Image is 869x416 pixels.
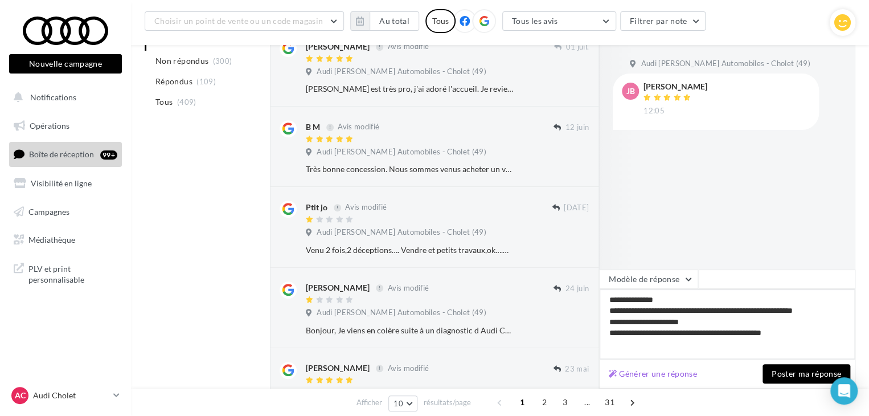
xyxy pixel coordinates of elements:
[15,390,26,401] span: AC
[338,123,379,132] span: Avis modifié
[28,235,75,244] span: Médiathèque
[306,362,370,374] div: [PERSON_NAME]
[578,393,596,411] span: ...
[31,178,92,188] span: Visibilité en ligne
[155,55,208,67] span: Non répondus
[145,11,344,31] button: Choisir un point de vente ou un code magasin
[643,83,707,91] div: [PERSON_NAME]
[177,97,196,107] span: (409)
[424,397,471,408] span: résultats/page
[388,395,417,411] button: 10
[306,83,515,95] div: [PERSON_NAME] est très pro, j'ai adoré l'accueil. Je reviendrai avec plaisir.
[317,308,486,318] span: Audi [PERSON_NAME] Automobiles - Cholet (49)
[345,203,387,212] span: Avis modifié
[317,388,486,398] span: Audi [PERSON_NAME] Automobiles - Cholet (49)
[213,56,232,66] span: (300)
[196,77,216,86] span: (109)
[7,85,120,109] button: Notifications
[641,59,810,69] span: Audi [PERSON_NAME] Automobiles - Cholet (49)
[317,67,486,77] span: Audi [PERSON_NAME] Automobiles - Cholet (49)
[387,283,429,292] span: Avis modifié
[28,261,117,286] span: PLV et print personnalisable
[7,172,124,195] a: Visibilité en ligne
[565,284,589,294] span: 24 juin
[370,11,419,31] button: Au total
[7,142,124,166] a: Boîte de réception99+
[535,393,554,411] span: 2
[9,385,122,406] a: AC Audi Cholet
[643,106,665,116] span: 12:05
[155,96,173,108] span: Tous
[350,11,419,31] button: Au total
[29,149,94,159] span: Boîte de réception
[306,41,370,52] div: [PERSON_NAME]
[154,16,323,26] span: Choisir un point de vente ou un code magasin
[620,11,706,31] button: Filtrer par note
[565,123,589,133] span: 12 juin
[565,42,589,52] span: 01 juil.
[565,364,589,374] span: 23 mai
[30,121,69,130] span: Opérations
[306,164,515,175] div: Très bonne concession. Nous sommes venus acheter un véhicule et nous avons été parfaitement conse...
[387,364,429,373] span: Avis modifié
[306,202,327,213] div: Ptit jo
[306,282,370,293] div: [PERSON_NAME]
[317,147,486,157] span: Audi [PERSON_NAME] Automobiles - Cholet (49)
[7,256,124,290] a: PLV et print personnalisable
[387,42,429,51] span: Avis modifié
[33,390,109,401] p: Audi Cholet
[155,76,192,87] span: Répondus
[556,393,574,411] span: 3
[100,150,117,160] div: 99+
[600,393,619,411] span: 31
[502,11,616,31] button: Tous les avis
[306,121,320,133] div: B M
[9,54,122,74] button: Nouvelle campagne
[604,367,702,381] button: Générer une réponse
[626,85,635,97] span: JB
[512,16,558,26] span: Tous les avis
[306,244,515,256] div: Venu 2 fois,2 déceptions…. Vendre et petits travaux,ok….mais pour quelque chose d’un peu plus com...
[306,325,515,336] div: Bonjour, Je viens en colère suite à un diagnostic d Audi Cholet. J’avais un voyant moteur qui fai...
[28,206,69,216] span: Campagnes
[30,92,76,102] span: Notifications
[393,399,403,408] span: 10
[564,203,589,213] span: [DATE]
[425,9,456,33] div: Tous
[356,397,382,408] span: Afficher
[317,227,486,238] span: Audi [PERSON_NAME] Automobiles - Cholet (49)
[7,228,124,252] a: Médiathèque
[7,200,124,224] a: Campagnes
[830,377,858,405] div: Open Intercom Messenger
[513,393,531,411] span: 1
[7,114,124,138] a: Opérations
[763,364,850,384] button: Poster ma réponse
[599,270,698,289] button: Modèle de réponse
